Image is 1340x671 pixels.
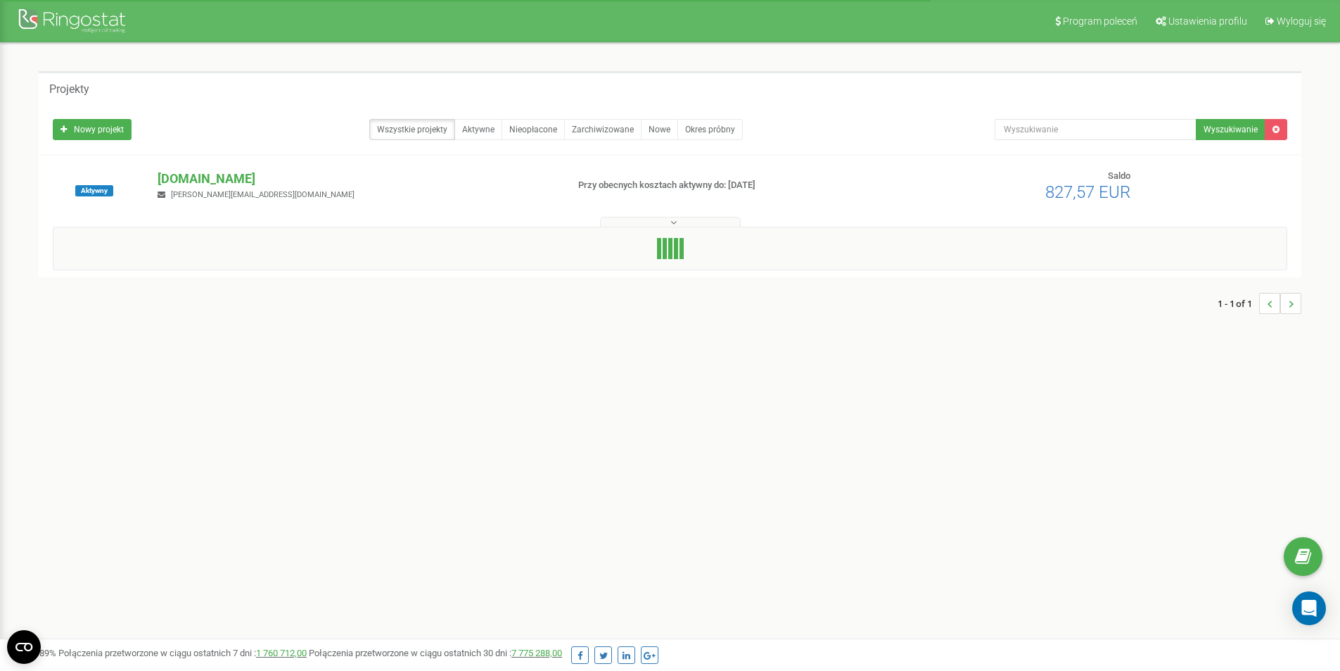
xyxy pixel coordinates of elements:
a: Okres próbny [677,119,743,140]
input: Wyszukiwanie [995,119,1197,140]
a: 7 775 288,00 [511,648,562,658]
span: 827,57 EUR [1045,182,1130,202]
h5: Projekty [49,83,89,96]
span: Program poleceń [1063,15,1137,27]
a: Nowy projekt [53,119,132,140]
a: Aktywne [454,119,502,140]
a: Nowe [641,119,678,140]
span: Ustawienia profilu [1168,15,1247,27]
a: 1 760 712,00 [256,648,307,658]
span: Połączenia przetworzone w ciągu ostatnich 7 dni : [58,648,307,658]
p: Przy obecnych kosztach aktywny do: [DATE] [578,179,871,192]
span: Wyloguj się [1277,15,1326,27]
span: 1 - 1 of 1 [1218,293,1259,314]
span: Aktywny [75,185,113,196]
a: Nieopłacone [502,119,565,140]
span: Połączenia przetworzone w ciągu ostatnich 30 dni : [309,648,562,658]
button: Open CMP widget [7,630,41,664]
span: Saldo [1108,170,1130,181]
div: Open Intercom Messenger [1292,591,1326,625]
nav: ... [1218,279,1301,328]
button: Wyszukiwanie [1196,119,1265,140]
p: [DOMAIN_NAME] [158,170,555,188]
a: Wszystkie projekty [369,119,455,140]
span: [PERSON_NAME][EMAIL_ADDRESS][DOMAIN_NAME] [171,190,355,199]
a: Zarchiwizowane [564,119,642,140]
